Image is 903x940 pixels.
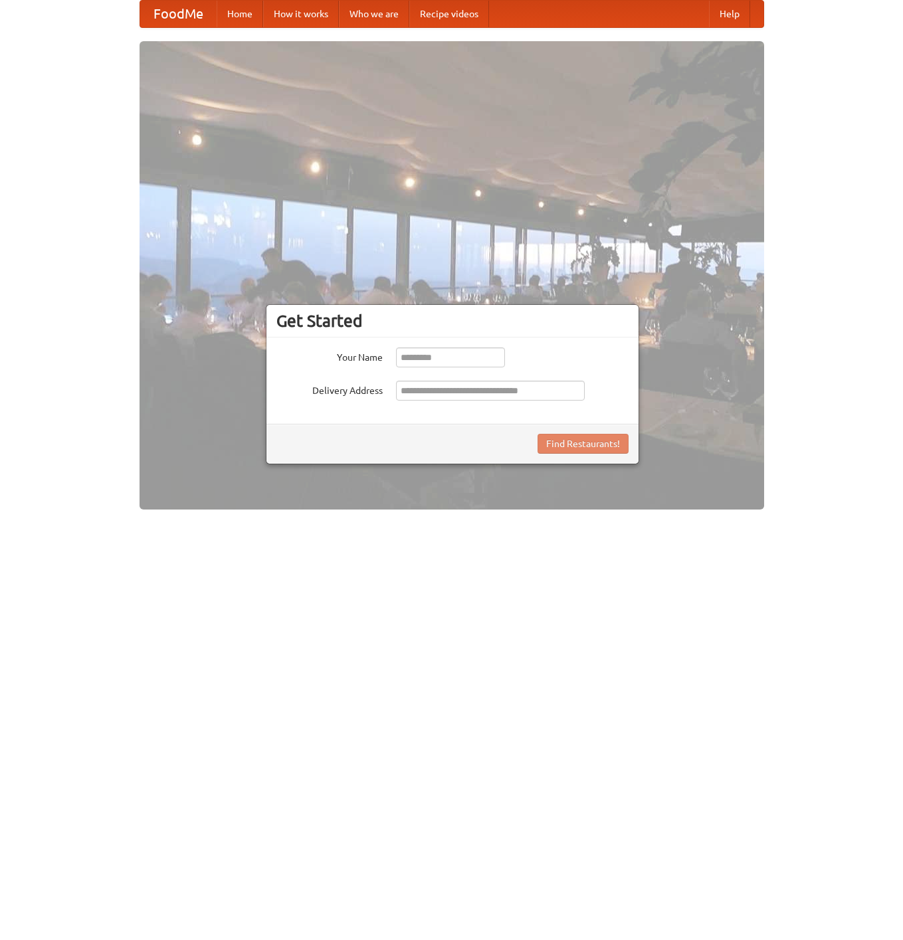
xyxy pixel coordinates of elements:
[409,1,489,27] a: Recipe videos
[276,311,629,331] h3: Get Started
[217,1,263,27] a: Home
[276,381,383,397] label: Delivery Address
[140,1,217,27] a: FoodMe
[276,347,383,364] label: Your Name
[538,434,629,454] button: Find Restaurants!
[709,1,750,27] a: Help
[263,1,339,27] a: How it works
[339,1,409,27] a: Who we are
